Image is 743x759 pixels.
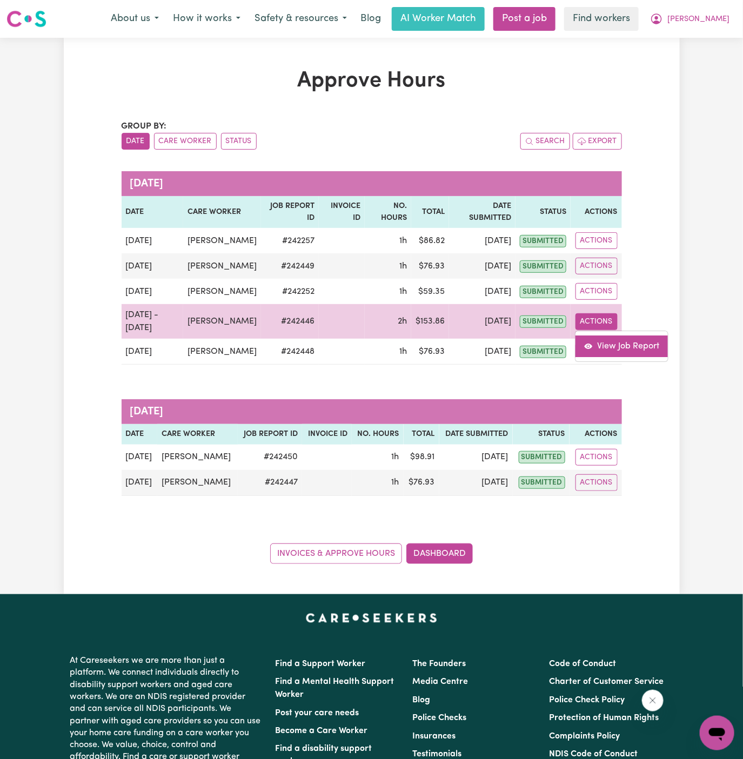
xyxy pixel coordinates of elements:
[183,253,261,279] td: [PERSON_NAME]
[575,331,668,362] div: Actions
[166,8,247,30] button: How it works
[122,279,184,304] td: [DATE]
[238,445,302,470] td: # 242450
[6,6,46,31] a: Careseekers logo
[449,304,516,339] td: [DATE]
[399,347,407,356] span: 1 hour
[247,8,354,30] button: Safety & resources
[261,253,319,279] td: # 242449
[575,232,618,249] button: Actions
[411,253,449,279] td: $ 76.93
[571,196,621,228] th: Actions
[549,732,620,741] a: Complaints Policy
[575,474,618,491] button: Actions
[549,677,664,686] a: Charter of Customer Service
[183,279,261,304] td: [PERSON_NAME]
[412,750,461,759] a: Testimonials
[449,196,516,228] th: Date Submitted
[122,424,158,445] th: Date
[122,133,150,150] button: sort invoices by date
[570,424,622,445] th: Actions
[449,279,516,304] td: [DATE]
[575,449,618,466] button: Actions
[261,339,319,365] td: # 242448
[302,424,352,445] th: Invoice ID
[404,445,439,470] td: $ 98.91
[398,317,407,326] span: 2 hours
[439,470,513,496] td: [DATE]
[412,696,430,704] a: Blog
[276,727,368,735] a: Become a Care Worker
[122,228,184,253] td: [DATE]
[411,196,449,228] th: Total
[449,228,516,253] td: [DATE]
[411,304,449,339] td: $ 153.86
[261,196,319,228] th: Job Report ID
[439,445,513,470] td: [DATE]
[104,8,166,30] button: About us
[183,304,261,339] td: [PERSON_NAME]
[575,283,618,300] button: Actions
[276,677,394,699] a: Find a Mental Health Support Worker
[122,196,184,228] th: Date
[319,196,365,228] th: Invoice ID
[519,476,565,489] span: submitted
[6,9,46,29] img: Careseekers logo
[392,7,485,31] a: AI Worker Match
[354,7,387,31] a: Blog
[449,339,516,365] td: [DATE]
[276,709,359,717] a: Post your care needs
[667,14,729,25] span: [PERSON_NAME]
[411,339,449,365] td: $ 76.93
[122,445,158,470] td: [DATE]
[261,228,319,253] td: # 242257
[122,470,158,496] td: [DATE]
[449,253,516,279] td: [DATE]
[404,424,439,445] th: Total
[412,732,456,741] a: Insurances
[392,453,399,461] span: 1 hour
[439,424,513,445] th: Date Submitted
[520,315,566,328] span: submitted
[6,8,65,16] span: Need any help?
[122,339,184,365] td: [DATE]
[516,196,571,228] th: Status
[122,171,622,196] caption: [DATE]
[493,7,555,31] a: Post a job
[261,304,319,339] td: # 242446
[564,7,639,31] a: Find workers
[122,304,184,339] td: [DATE] - [DATE]
[575,335,668,357] a: View job report 242446
[642,690,664,711] iframe: Close message
[157,445,237,470] td: [PERSON_NAME]
[183,339,261,365] td: [PERSON_NAME]
[238,424,302,445] th: Job Report ID
[261,279,319,304] td: # 242252
[306,614,437,622] a: Careseekers home page
[399,262,407,271] span: 1 hour
[513,424,570,445] th: Status
[575,313,618,330] button: Actions
[519,451,565,464] span: submitted
[411,279,449,304] td: $ 59.35
[276,660,366,668] a: Find a Support Worker
[122,253,184,279] td: [DATE]
[520,133,570,150] button: Search
[238,470,302,496] td: # 242447
[412,660,466,668] a: The Founders
[573,133,622,150] button: Export
[520,346,566,358] span: submitted
[122,399,622,424] caption: [DATE]
[406,543,473,564] a: Dashboard
[221,133,257,150] button: sort invoices by paid status
[412,714,466,722] a: Police Checks
[575,258,618,274] button: Actions
[352,424,404,445] th: No. Hours
[157,470,237,496] td: [PERSON_NAME]
[154,133,217,150] button: sort invoices by care worker
[520,260,566,273] span: submitted
[404,470,439,496] td: $ 76.93
[412,677,468,686] a: Media Centre
[549,660,616,668] a: Code of Conduct
[549,696,625,704] a: Police Check Policy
